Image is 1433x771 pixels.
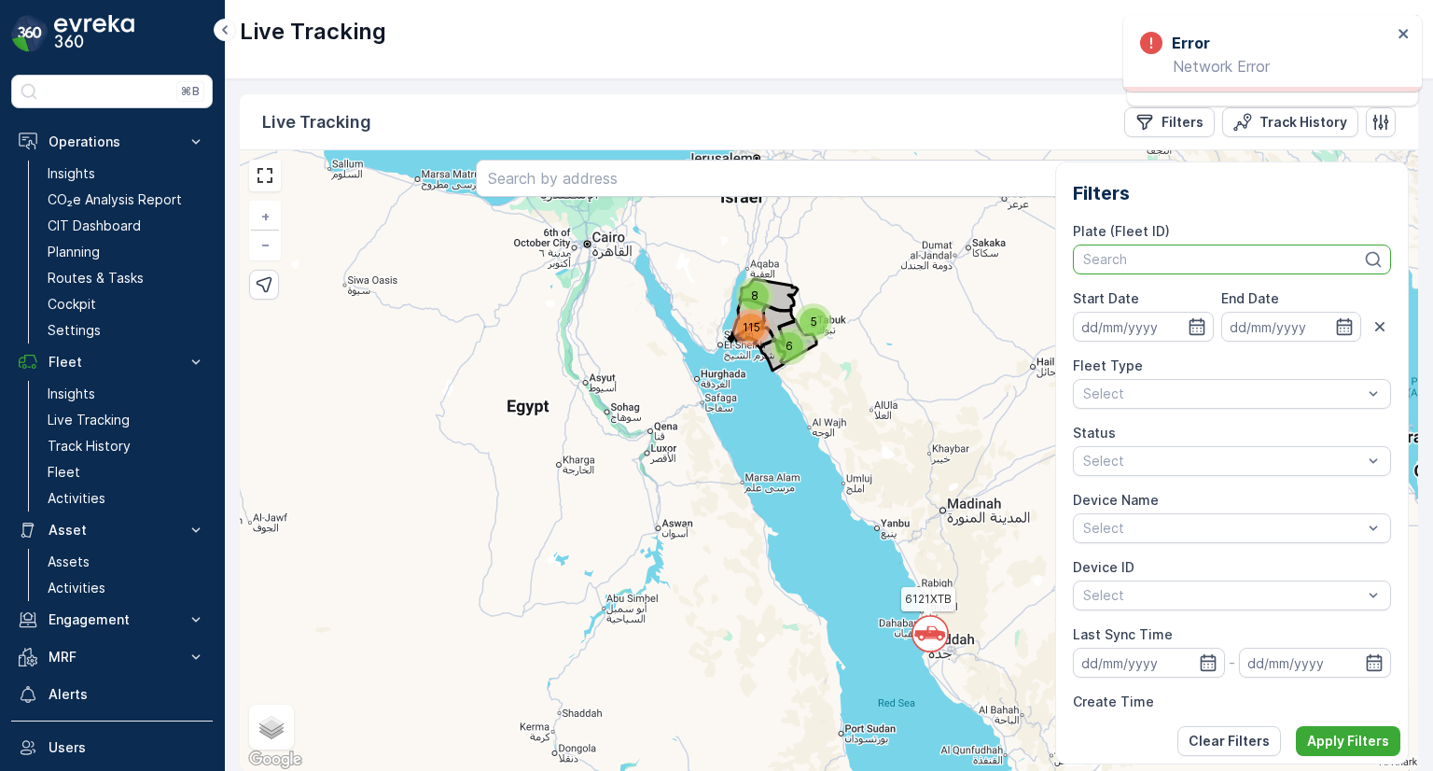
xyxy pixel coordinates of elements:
a: CIT Dashboard [40,213,213,239]
label: Last Sync Time [1073,626,1173,642]
p: MRF [49,648,175,666]
div: 115 [732,309,770,346]
p: Track History [48,437,131,456]
button: Filters [1124,107,1215,137]
input: dd/mm/yyyy [1073,312,1213,342]
p: Planning [48,243,100,261]
p: Fleet [49,353,175,371]
img: logo [11,15,49,52]
p: Insights [48,164,95,183]
input: Search by address [476,160,1183,197]
p: Filters [1162,113,1203,132]
label: Start Date [1073,290,1139,306]
input: dd/mm/yyyy [1073,648,1225,678]
button: Track History [1222,107,1358,137]
p: Network Error [1140,58,1392,75]
a: Layers [251,707,292,748]
button: Engagement [11,601,213,638]
a: Insights [40,381,213,407]
button: MRF [11,638,213,676]
p: Insights [48,385,95,403]
label: Device ID [1073,559,1134,575]
p: CO₂e Analysis Report [48,190,182,209]
div: 6 [771,328,808,365]
p: Alerts [49,685,205,704]
a: Live Tracking [40,407,213,433]
span: 8 [751,288,758,302]
p: Live Tracking [240,17,386,47]
span: + [261,208,270,224]
a: Activities [40,485,213,512]
p: Track History [1259,113,1347,132]
p: CIT Dashboard [48,217,141,235]
label: Plate (Fleet ID) [1073,223,1170,239]
button: Apply Filters [1296,726,1400,756]
a: Settings [40,317,213,343]
a: Planning [40,239,213,265]
input: dd/mm/yyyy [1239,648,1391,678]
p: Live Tracking [48,411,130,429]
a: Activities [40,575,213,601]
label: Create Time [1073,694,1154,709]
h2: Filters [1073,179,1391,207]
p: - [1229,652,1235,674]
p: Search [1083,250,1362,269]
p: Select [1083,385,1362,403]
p: Cockpit [48,295,96,314]
img: logo_dark-DEwI_e13.png [54,15,134,52]
input: dd/mm/yyyy [1221,312,1361,342]
p: Routes & Tasks [48,269,144,287]
p: Live Tracking [262,109,371,135]
p: Select [1083,586,1362,605]
button: Fleet [11,343,213,381]
span: 5 [811,315,817,329]
p: Select [1083,519,1362,538]
p: Select [1083,452,1362,470]
p: Settings [48,321,101,340]
span: 6 [786,339,793,353]
a: View Fullscreen [251,161,279,189]
a: CO₂e Analysis Report [40,187,213,213]
p: Operations [49,133,175,151]
p: Users [49,738,205,757]
a: Zoom Out [251,231,279,259]
label: Device Name [1073,492,1159,508]
p: Asset [49,521,175,540]
p: Activities [48,489,105,508]
label: Status [1073,425,1116,441]
a: Alerts [11,676,213,713]
a: Cockpit [40,291,213,317]
p: Apply Filters [1307,732,1389,750]
button: close [1398,26,1411,44]
div: 8 [736,277,773,315]
span: 115 [743,320,760,334]
button: Operations [11,123,213,161]
a: Fleet [40,459,213,485]
p: Assets [48,553,90,571]
a: Users [11,729,213,766]
p: Engagement [49,610,175,629]
span: − [261,236,271,252]
svg: ` [911,615,949,652]
div: 5 [795,303,832,341]
h3: Error [1172,32,1210,54]
p: Clear Filters [1189,732,1270,750]
a: Assets [40,549,213,575]
p: Activities [48,579,105,597]
button: Asset [11,512,213,549]
p: ⌘B [181,84,200,99]
a: Zoom In [251,203,279,231]
label: Fleet Type [1073,357,1143,373]
p: Fleet [48,463,80,482]
a: Insights [40,161,213,187]
div: ` [911,615,936,643]
button: Clear Filters [1177,726,1281,756]
a: Track History [40,433,213,459]
label: End Date [1221,290,1279,306]
a: Routes & Tasks [40,265,213,291]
